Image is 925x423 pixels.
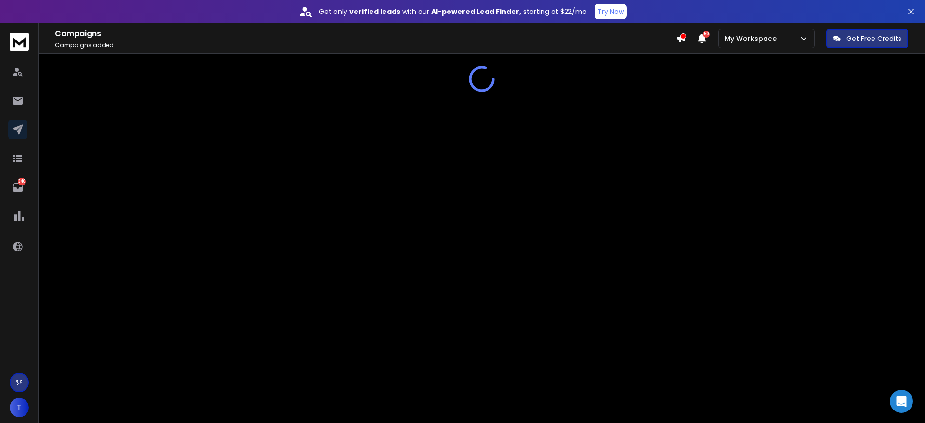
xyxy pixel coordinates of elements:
[8,178,27,197] a: 340
[703,31,710,38] span: 50
[890,390,913,413] div: Open Intercom Messenger
[10,33,29,51] img: logo
[846,34,901,43] p: Get Free Credits
[55,28,676,40] h1: Campaigns
[826,29,908,48] button: Get Free Credits
[18,178,26,185] p: 340
[55,41,676,49] p: Campaigns added
[597,7,624,16] p: Try Now
[10,398,29,417] button: T
[725,34,780,43] p: My Workspace
[431,7,521,16] strong: AI-powered Lead Finder,
[349,7,400,16] strong: verified leads
[595,4,627,19] button: Try Now
[319,7,587,16] p: Get only with our starting at $22/mo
